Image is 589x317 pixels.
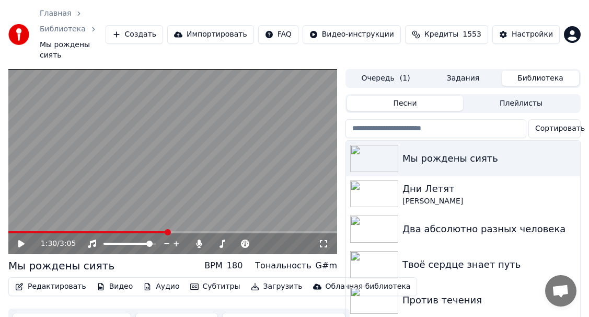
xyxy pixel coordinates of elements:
[204,259,222,272] div: BPM
[93,279,137,294] button: Видео
[492,25,560,44] button: Настройки
[247,279,307,294] button: Загрузить
[463,29,481,40] span: 1553
[255,259,311,272] div: Тональность
[40,8,71,19] a: Главная
[402,196,576,207] div: [PERSON_NAME]
[139,279,183,294] button: Аудио
[405,25,488,44] button: Кредиты1553
[402,257,576,272] div: Твоё сердце знает путь
[167,25,254,44] button: Импортировать
[40,8,106,61] nav: breadcrumb
[326,281,411,292] div: Облачная библиотека
[40,40,106,61] span: Мы рождены сиять
[502,71,579,86] button: Библиотека
[512,29,553,40] div: Настройки
[400,73,410,84] span: ( 1 )
[41,239,66,249] div: /
[463,96,579,111] button: Плейлисты
[8,258,114,273] div: Мы рождены сиять
[60,239,76,249] span: 3:05
[8,24,29,45] img: youka
[402,222,576,236] div: Два абсолютно разных человека
[11,279,90,294] button: Редактировать
[40,24,86,35] a: Библиотека
[545,275,576,307] a: Открытый чат
[106,25,163,44] button: Создать
[303,25,401,44] button: Видео-инструкции
[402,182,576,196] div: Дни Летят
[535,123,585,134] span: Сортировать
[258,25,298,44] button: FAQ
[347,71,424,86] button: Очередь
[316,259,337,272] div: G#m
[41,239,57,249] span: 1:30
[424,29,458,40] span: Кредиты
[227,259,243,272] div: 180
[402,293,576,308] div: Против течения
[347,96,463,111] button: Песни
[186,279,245,294] button: Субтитры
[424,71,502,86] button: Задания
[402,151,576,166] div: Мы рождены сиять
